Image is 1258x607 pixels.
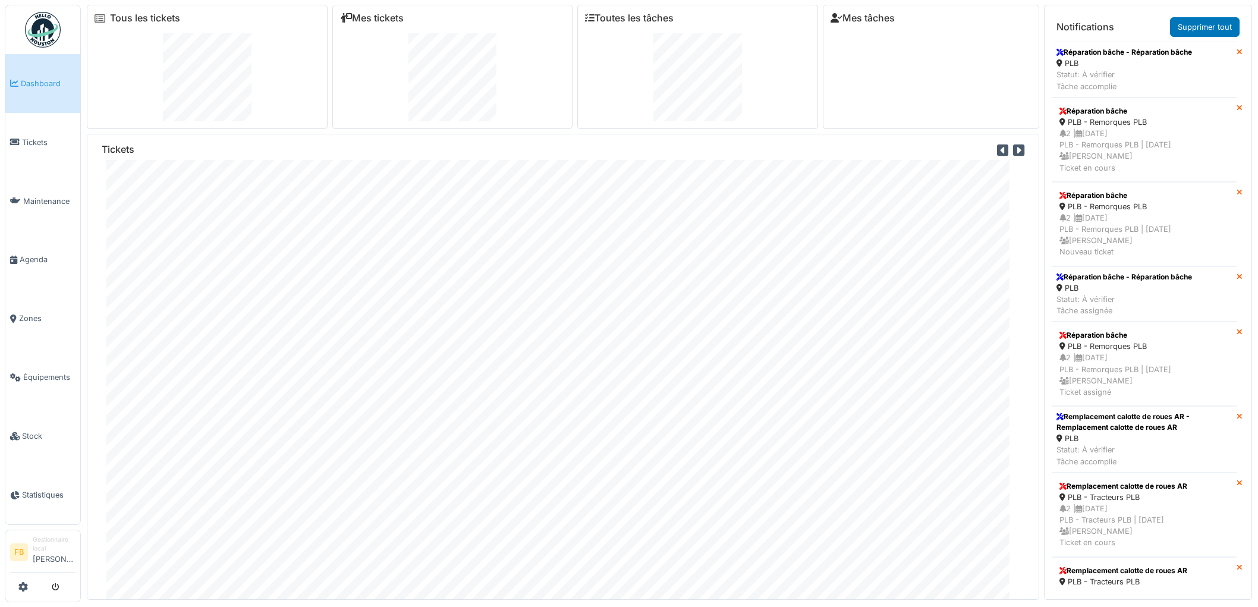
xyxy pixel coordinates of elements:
a: Réparation bâche PLB - Remorques PLB 2 |[DATE]PLB - Remorques PLB | [DATE] [PERSON_NAME]Ticket en... [1052,98,1237,182]
div: PLB - Remorques PLB [1059,341,1229,352]
span: Agenda [20,254,76,265]
div: Statut: À vérifier Tâche assignée [1056,294,1192,316]
span: Équipements [23,372,76,383]
div: PLB - Remorques PLB [1059,201,1229,212]
a: Équipements [5,348,80,407]
div: 2 | [DATE] PLB - Remorques PLB | [DATE] [PERSON_NAME] Ticket en cours [1059,128,1229,174]
div: Remplacement calotte de roues AR - Remplacement calotte de roues AR [1056,411,1232,433]
div: PLB - Tracteurs PLB [1059,576,1229,587]
a: Maintenance [5,172,80,231]
a: Réparation bâche PLB - Remorques PLB 2 |[DATE]PLB - Remorques PLB | [DATE] [PERSON_NAME]Ticket as... [1052,322,1237,406]
a: Réparation bâche PLB - Remorques PLB 2 |[DATE]PLB - Remorques PLB | [DATE] [PERSON_NAME]Nouveau t... [1052,182,1237,266]
a: Mes tickets [340,12,404,24]
a: Mes tâches [831,12,895,24]
div: Remplacement calotte de roues AR [1059,481,1229,492]
a: Zones [5,290,80,348]
div: Réparation bâche [1059,330,1229,341]
a: FB Gestionnaire local[PERSON_NAME] [10,535,76,573]
div: Statut: À vérifier Tâche accomplie [1056,69,1192,92]
div: Gestionnaire local [33,535,76,553]
div: Réparation bâche - Réparation bâche [1056,47,1192,58]
a: Agenda [5,231,80,290]
a: Tickets [5,113,80,172]
a: Remplacement calotte de roues AR PLB - Tracteurs PLB 2 |[DATE]PLB - Tracteurs PLB | [DATE] [PERSO... [1052,473,1237,557]
li: [PERSON_NAME] [33,535,76,570]
div: PLB [1056,282,1192,294]
a: Remplacement calotte de roues AR - Remplacement calotte de roues AR PLB Statut: À vérifierTâche a... [1052,406,1237,473]
a: Dashboard [5,54,80,113]
div: 2 | [DATE] PLB - Tracteurs PLB | [DATE] [PERSON_NAME] Ticket en cours [1059,503,1229,549]
a: Supprimer tout [1170,17,1240,37]
div: Réparation bâche [1059,106,1229,117]
div: 2 | [DATE] PLB - Remorques PLB | [DATE] [PERSON_NAME] Ticket assigné [1059,352,1229,398]
div: Réparation bâche - Réparation bâche [1056,272,1192,282]
span: Maintenance [23,196,76,207]
div: Remplacement calotte de roues AR [1059,565,1229,576]
h6: Tickets [102,144,134,155]
span: Dashboard [21,78,76,89]
a: Toutes les tâches [585,12,674,24]
div: Réparation bâche [1059,190,1229,201]
h6: Notifications [1056,21,1114,33]
img: Badge_color-CXgf-gQk.svg [25,12,61,48]
span: Zones [19,313,76,324]
a: Statistiques [5,466,80,524]
div: PLB - Tracteurs PLB [1059,492,1229,503]
div: Statut: À vérifier Tâche accomplie [1056,444,1232,467]
div: PLB - Remorques PLB [1059,117,1229,128]
a: Stock [5,407,80,466]
a: Réparation bâche - Réparation bâche PLB Statut: À vérifierTâche assignée [1052,266,1237,322]
span: Tickets [22,137,76,148]
div: 2 | [DATE] PLB - Remorques PLB | [DATE] [PERSON_NAME] Nouveau ticket [1059,212,1229,258]
span: Statistiques [22,489,76,501]
span: Stock [22,430,76,442]
a: Tous les tickets [110,12,180,24]
div: PLB [1056,58,1192,69]
div: PLB [1056,433,1232,444]
li: FB [10,543,28,561]
a: Réparation bâche - Réparation bâche PLB Statut: À vérifierTâche accomplie [1052,42,1237,98]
